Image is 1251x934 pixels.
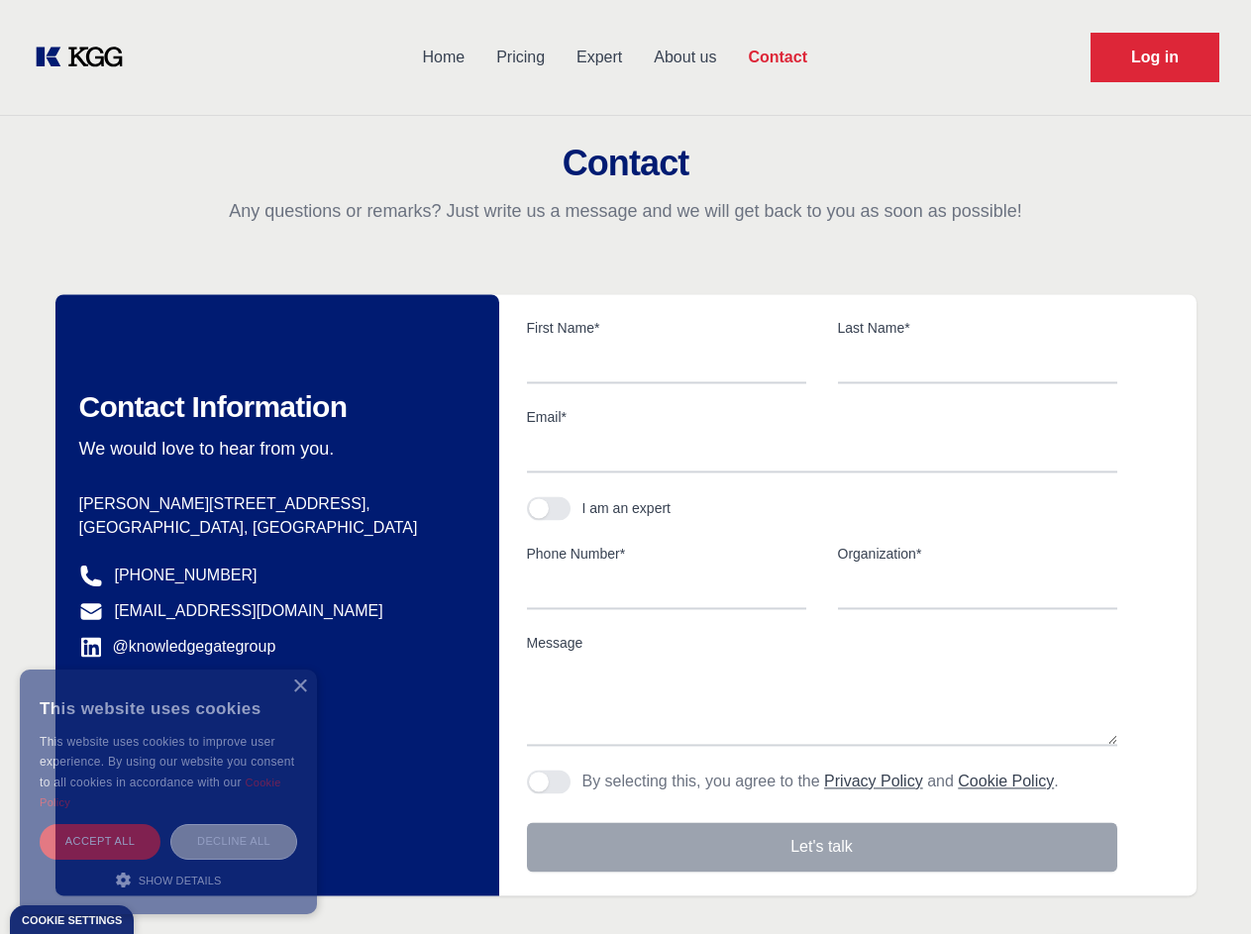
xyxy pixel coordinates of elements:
[292,679,307,694] div: Close
[638,32,732,83] a: About us
[24,199,1227,223] p: Any questions or remarks? Just write us a message and we will get back to you as soon as possible!
[561,32,638,83] a: Expert
[527,544,806,564] label: Phone Number*
[139,875,222,886] span: Show details
[79,635,276,659] a: @knowledgegategroup
[22,915,122,926] div: Cookie settings
[79,516,468,540] p: [GEOGRAPHIC_DATA], [GEOGRAPHIC_DATA]
[1152,839,1251,934] iframe: Chat Widget
[527,407,1117,427] label: Email*
[40,684,297,732] div: This website uses cookies
[824,773,923,789] a: Privacy Policy
[79,492,468,516] p: [PERSON_NAME][STREET_ADDRESS],
[582,498,672,518] div: I am an expert
[480,32,561,83] a: Pricing
[527,633,1117,653] label: Message
[40,777,281,808] a: Cookie Policy
[582,770,1059,793] p: By selecting this, you agree to the and .
[170,824,297,859] div: Decline all
[838,318,1117,338] label: Last Name*
[115,599,383,623] a: [EMAIL_ADDRESS][DOMAIN_NAME]
[838,544,1117,564] label: Organization*
[527,822,1117,872] button: Let's talk
[40,735,294,789] span: This website uses cookies to improve user experience. By using our website you consent to all coo...
[527,318,806,338] label: First Name*
[1091,33,1219,82] a: Request Demo
[79,389,468,425] h2: Contact Information
[732,32,823,83] a: Contact
[40,870,297,889] div: Show details
[115,564,258,587] a: [PHONE_NUMBER]
[32,42,139,73] a: KOL Knowledge Platform: Talk to Key External Experts (KEE)
[24,144,1227,183] h2: Contact
[40,824,160,859] div: Accept all
[406,32,480,83] a: Home
[79,437,468,461] p: We would love to hear from you.
[958,773,1054,789] a: Cookie Policy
